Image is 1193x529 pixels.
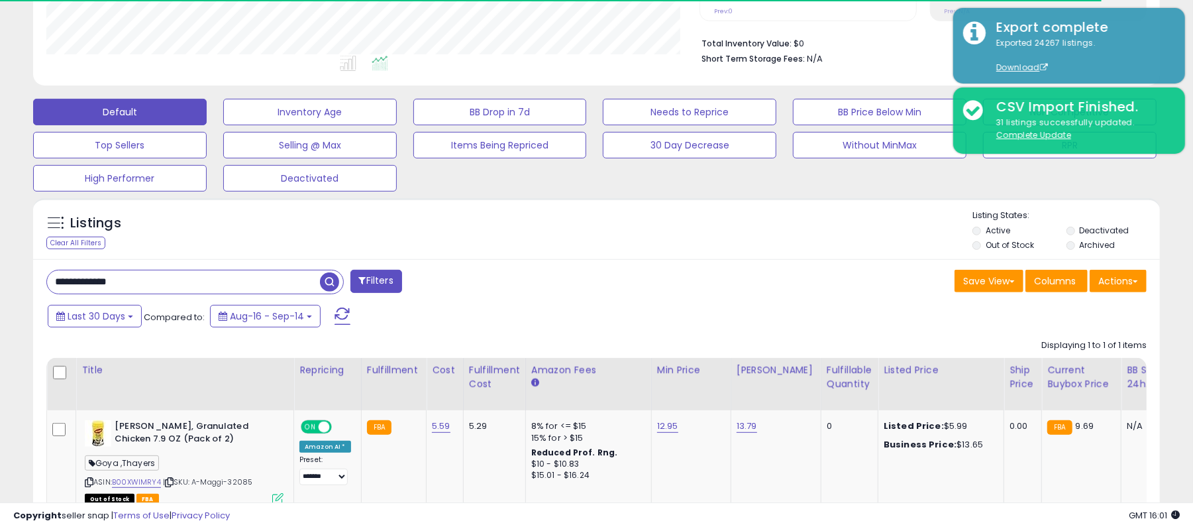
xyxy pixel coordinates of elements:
div: Amazon AI * [299,441,351,453]
button: Default [33,99,207,125]
div: $10 - $10.83 [531,459,641,470]
span: FBA [136,494,159,505]
b: Business Price: [884,438,957,451]
a: Terms of Use [113,509,170,522]
small: Amazon Fees. [531,377,539,389]
label: Archived [1080,239,1115,251]
b: Reduced Prof. Rng. [531,447,618,458]
div: seller snap | | [13,510,230,522]
button: Top Sellers [33,132,207,158]
div: Ship Price [1010,363,1036,391]
button: 30 Day Decrease [603,132,776,158]
button: Actions [1090,270,1147,292]
label: Deactivated [1080,225,1129,236]
div: Export complete [986,18,1175,37]
div: 5.29 [469,420,515,432]
div: Exported 24267 listings. [986,37,1175,74]
strong: Copyright [13,509,62,522]
div: N/A [1127,420,1170,432]
b: Total Inventory Value: [701,38,792,49]
button: Columns [1025,270,1088,292]
a: 12.95 [657,420,678,433]
a: Privacy Policy [172,509,230,522]
button: Inventory Age [223,99,397,125]
div: Displaying 1 to 1 of 1 items [1041,339,1147,352]
button: Items Being Repriced [413,132,587,158]
div: Current Buybox Price [1047,363,1115,391]
small: FBA [367,420,391,435]
label: Out of Stock [986,239,1034,251]
div: Fulfillment Cost [469,363,520,391]
div: Min Price [657,363,725,377]
div: Title [81,363,288,377]
a: 13.79 [737,420,757,433]
button: BB Drop in 7d [413,99,587,125]
small: FBA [1047,420,1072,435]
div: $15.01 - $16.24 [531,470,641,481]
button: Without MinMax [793,132,966,158]
span: All listings that are currently out of stock and unavailable for purchase on Amazon [85,494,134,505]
div: CSV Import Finished. [986,97,1175,117]
span: 9.69 [1076,420,1094,432]
a: Download [996,62,1048,73]
button: High Performer [33,165,207,192]
img: 51q0AtnS2jL._SL40_.jpg [85,420,111,447]
div: $5.99 [884,420,994,432]
div: Amazon Fees [531,363,646,377]
small: Prev: N/A [945,7,970,15]
button: Filters [350,270,402,293]
button: BB Price Below Min [793,99,966,125]
span: Goya ,Thayers [85,455,159,471]
span: Aug-16 - Sep-14 [230,310,304,323]
div: $13.65 [884,439,994,451]
div: 31 listings successfully updated. [986,117,1175,141]
div: Repricing [299,363,356,377]
button: Deactivated [223,165,397,192]
div: BB Share 24h. [1127,363,1175,391]
button: Needs to Reprice [603,99,776,125]
span: Last 30 Days [68,310,125,323]
div: Clear All Filters [46,237,105,249]
b: [PERSON_NAME], Granulated Chicken 7.9 OZ (Pack of 2) [115,420,276,448]
b: Short Term Storage Fees: [701,53,805,64]
p: Listing States: [972,209,1160,222]
span: Compared to: [144,311,205,323]
b: Listed Price: [884,420,944,432]
span: OFF [330,422,351,433]
div: 15% for > $15 [531,432,641,444]
span: ON [302,422,319,433]
h5: Listings [70,214,121,233]
span: Columns [1034,274,1076,288]
div: 0 [827,420,868,432]
button: Save View [955,270,1023,292]
button: Aug-16 - Sep-14 [210,305,321,327]
div: 8% for <= $15 [531,420,641,432]
span: N/A [807,52,823,65]
div: 0.00 [1010,420,1031,432]
span: | SKU: A-Maggi-32085 [163,477,252,487]
div: Fulfillable Quantity [827,363,872,391]
div: Cost [432,363,458,377]
a: B00XWIMRY4 [112,477,161,488]
div: Fulfillment [367,363,421,377]
li: $0 [701,34,1137,50]
div: Preset: [299,455,351,485]
label: Active [986,225,1010,236]
small: Prev: 0 [714,7,733,15]
span: 2025-10-15 16:01 GMT [1129,509,1180,522]
button: Selling @ Max [223,132,397,158]
div: Listed Price [884,363,998,377]
u: Complete Update [996,129,1071,141]
button: Last 30 Days [48,305,142,327]
a: 5.59 [432,420,450,433]
div: [PERSON_NAME] [737,363,815,377]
